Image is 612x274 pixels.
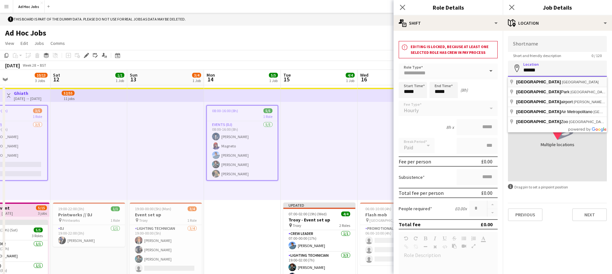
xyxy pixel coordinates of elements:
div: Multiple locations [533,141,581,148]
div: 11 jobs [64,95,75,101]
span: Tue [283,72,291,78]
span: 3/5 [33,108,42,113]
app-card-role: Promotional Staff0/306:00-10:00 (4h) [360,225,432,265]
span: 3/4 [188,206,197,211]
h3: Job Details [503,3,612,12]
a: Jobs [32,39,47,47]
h3: Role Details [394,3,503,12]
span: 13 [129,76,137,83]
h3: Editing is locked, because at least one selected role has crew in pay process [411,44,495,55]
label: People required [399,206,432,212]
div: 1 Job [269,78,278,83]
h3: Ghiath [14,90,41,96]
span: 15 [282,76,291,83]
div: 3 jobs [38,210,47,216]
span: 1/1 [115,73,124,78]
span: 1 Role [111,218,120,223]
a: Comms [48,39,67,47]
app-job-card: 08:00-16:00 (8h)5/51 RoleEvents (DJ)5/508:00-16:00 (8h)[PERSON_NAME]Magneto[PERSON_NAME][PERSON_N... [206,105,278,181]
span: 12 [52,76,60,83]
app-card-role: Events (DJ)5/508:00-16:00 (8h)[PERSON_NAME]Magneto[PERSON_NAME][PERSON_NAME][PERSON_NAME] [207,121,278,180]
span: 08:00-16:00 (8h) [212,108,238,113]
div: [DATE] [5,62,20,69]
h3: Printworks // DJ [53,212,125,218]
app-job-card: 19:00-22:00 (3h)1/1Printworks // DJ Printworks1 RoleDJ1/119:00-22:00 (3h)[PERSON_NAME] [53,203,125,247]
app-job-card: 06:00-10:00 (4h)0/3Flash mob [GEOGRAPHIC_DATA]1 RolePromotional Staff0/306:00-10:00 (4h) [360,203,432,265]
span: 1 Role [263,114,272,119]
div: £0.00 x [455,206,467,212]
span: 2 Roles [339,223,350,228]
span: Troxy [139,218,148,223]
span: airport [516,99,574,104]
div: 1 Job [192,78,201,83]
span: 14 [206,76,215,83]
h3: Troxy - Event set up [283,217,355,223]
span: Air Metropolitano [516,109,593,114]
span: [GEOGRAPHIC_DATA] [516,79,561,84]
span: Zoo [516,119,569,124]
span: Wed [360,72,368,78]
button: Ad Hoc Jobs [13,0,45,13]
span: 1/1 [111,206,120,211]
span: 4/4 [346,73,355,78]
span: 3/4 [192,73,201,78]
span: 5/5 [269,73,278,78]
span: 5/5 [263,108,272,113]
span: Troxy [293,223,301,228]
div: [DATE] → [DATE] [14,96,41,101]
div: Total fee [399,221,421,228]
div: £0.00 [481,190,492,196]
span: ! [8,16,13,22]
span: View [5,40,14,46]
div: Fee per person [399,158,431,165]
span: Comms [50,40,65,46]
span: [GEOGRAPHIC_DATA] [516,109,561,114]
div: Updated [283,203,355,208]
span: [GEOGRAPHIC_DATA] [369,218,405,223]
span: Sun [130,72,137,78]
span: Printworks [62,218,80,223]
span: 4/4 [341,212,350,216]
span: 07:00-02:00 (19h) (Wed) [288,212,327,216]
span: 5/15 [36,205,47,210]
button: Previous [508,208,543,221]
div: 1 Job [346,78,354,83]
span: 5/5 [34,228,43,232]
span: [GEOGRAPHIC_DATA] [516,119,561,124]
span: 52/55 [62,91,75,95]
span: 06:00-10:00 (4h) [365,206,391,211]
span: [GEOGRAPHIC_DATA] [516,89,561,94]
span: [GEOGRAPHIC_DATA] [562,80,599,84]
div: £0.00 [481,221,492,228]
button: Next [572,208,607,221]
div: Location [503,15,612,31]
span: 16 [359,76,368,83]
span: 3 Roles [32,233,43,238]
h1: Ad Hoc Jobs [5,28,46,38]
span: 1 Role [187,218,197,223]
span: [GEOGRAPHIC_DATA] [516,99,561,104]
div: (8h) [460,87,468,93]
span: Sat [53,72,60,78]
span: 10/13 [35,73,48,78]
div: 1 Job [116,78,124,83]
div: £0.00 [481,158,492,165]
a: View [3,39,17,47]
div: 3 Jobs [35,78,47,83]
span: 0 / 120 [586,53,607,58]
div: Drag pin to set a pinpoint position [508,184,607,190]
span: Mon [207,72,215,78]
h3: Event set up [130,212,202,218]
span: Jobs [34,40,44,46]
div: Total fee per person [399,190,444,196]
label: Subsistence [399,174,425,180]
span: Week 28 [21,63,37,68]
span: Short and friendly description [508,53,566,58]
span: 19:00-00:00 (5h) (Mon) [135,206,171,211]
app-card-role: Crew Leader1/107:00-00:00 (17h)[PERSON_NAME] [283,230,355,252]
a: Edit [18,39,31,47]
span: Park [516,89,571,94]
